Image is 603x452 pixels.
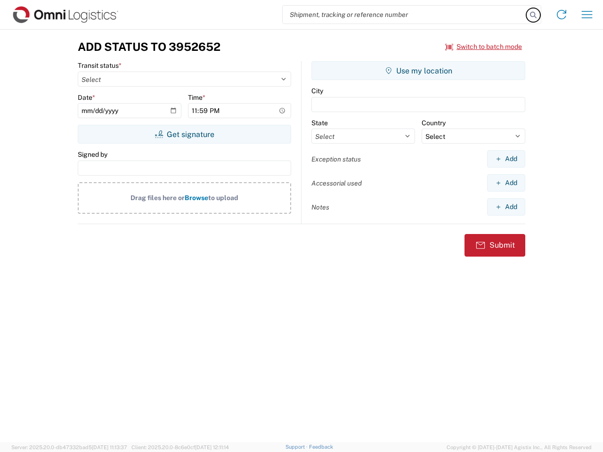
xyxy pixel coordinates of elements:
[78,40,220,54] h3: Add Status to 3952652
[11,444,127,450] span: Server: 2025.20.0-db47332bad5
[283,6,527,24] input: Shipment, tracking or reference number
[311,155,361,163] label: Exception status
[447,443,592,452] span: Copyright © [DATE]-[DATE] Agistix Inc., All Rights Reserved
[78,150,107,159] label: Signed by
[487,150,525,168] button: Add
[131,444,229,450] span: Client: 2025.20.0-8c6e0cf
[311,87,323,95] label: City
[311,179,362,187] label: Accessorial used
[311,119,328,127] label: State
[311,61,525,80] button: Use my location
[464,234,525,257] button: Submit
[78,61,122,70] label: Transit status
[78,93,95,102] label: Date
[487,174,525,192] button: Add
[487,198,525,216] button: Add
[188,93,205,102] label: Time
[92,444,127,450] span: [DATE] 11:13:37
[130,194,185,202] span: Drag files here or
[78,125,291,144] button: Get signature
[311,203,329,211] label: Notes
[309,444,333,450] a: Feedback
[285,444,309,450] a: Support
[422,119,446,127] label: Country
[195,444,229,450] span: [DATE] 12:11:14
[185,194,208,202] span: Browse
[208,194,238,202] span: to upload
[445,39,522,55] button: Switch to batch mode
